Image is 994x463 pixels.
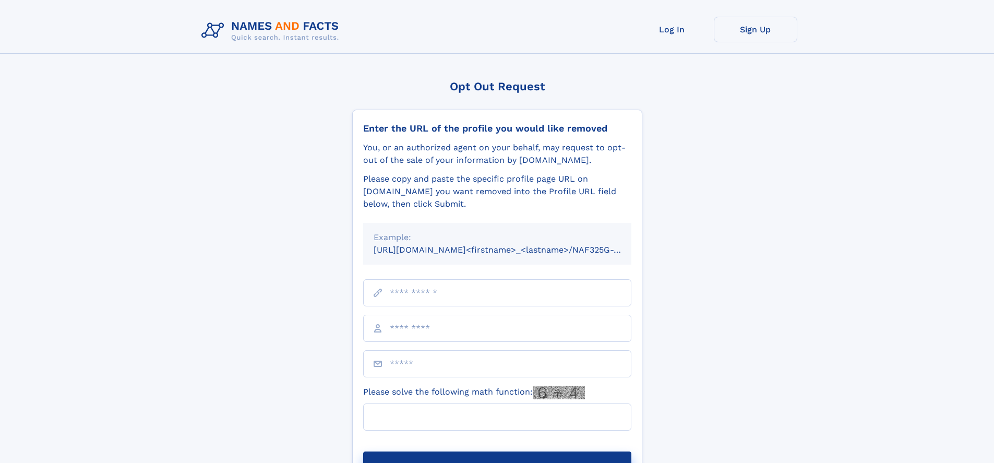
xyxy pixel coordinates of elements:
[197,17,348,45] img: Logo Names and Facts
[363,123,631,134] div: Enter the URL of the profile you would like removed
[374,231,621,244] div: Example:
[363,386,585,399] label: Please solve the following math function:
[363,173,631,210] div: Please copy and paste the specific profile page URL on [DOMAIN_NAME] you want removed into the Pr...
[714,17,797,42] a: Sign Up
[630,17,714,42] a: Log In
[352,80,642,93] div: Opt Out Request
[363,141,631,167] div: You, or an authorized agent on your behalf, may request to opt-out of the sale of your informatio...
[374,245,651,255] small: [URL][DOMAIN_NAME]<firstname>_<lastname>/NAF325G-xxxxxxxx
